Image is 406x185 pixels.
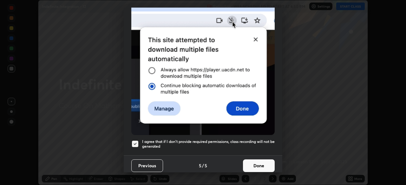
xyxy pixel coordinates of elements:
button: Done [243,159,275,172]
button: Previous [131,159,163,172]
h5: I agree that if I don't provide required permissions, class recording will not be generated [142,139,275,149]
h4: 5 [205,162,207,169]
h4: / [202,162,204,169]
h4: 5 [199,162,201,169]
